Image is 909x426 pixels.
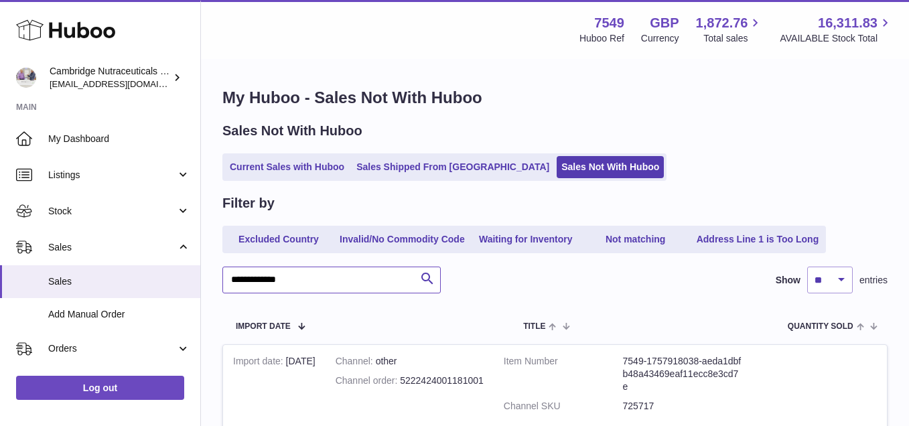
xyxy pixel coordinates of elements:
[236,322,291,331] span: Import date
[696,14,748,32] span: 1,872.76
[859,274,888,287] span: entries
[696,14,764,45] a: 1,872.76 Total sales
[336,374,484,387] div: 5222424001181001
[780,14,893,45] a: 16,311.83 AVAILABLE Stock Total
[650,14,679,32] strong: GBP
[50,65,170,90] div: Cambridge Nutraceuticals Ltd
[703,32,763,45] span: Total sales
[594,14,624,32] strong: 7549
[557,156,664,178] a: Sales Not With Huboo
[336,375,401,389] strong: Channel order
[16,68,36,88] img: qvc@camnutra.com
[48,241,176,254] span: Sales
[48,308,190,321] span: Add Manual Order
[818,14,878,32] span: 16,311.83
[48,342,176,355] span: Orders
[222,87,888,109] h1: My Huboo - Sales Not With Huboo
[225,156,349,178] a: Current Sales with Huboo
[692,228,824,251] a: Address Line 1 is Too Long
[504,355,623,393] dt: Item Number
[788,322,853,331] span: Quantity Sold
[579,32,624,45] div: Huboo Ref
[50,78,197,89] span: [EMAIL_ADDRESS][DOMAIN_NAME]
[48,275,190,288] span: Sales
[582,228,689,251] a: Not matching
[335,228,470,251] a: Invalid/No Commodity Code
[472,228,579,251] a: Waiting for Inventory
[504,400,623,413] dt: Channel SKU
[48,133,190,145] span: My Dashboard
[222,122,362,140] h2: Sales Not With Huboo
[776,274,800,287] label: Show
[336,355,484,368] div: other
[222,194,275,212] h2: Filter by
[623,400,742,413] dd: 725717
[233,356,286,370] strong: Import date
[225,228,332,251] a: Excluded Country
[523,322,545,331] span: Title
[780,32,893,45] span: AVAILABLE Stock Total
[48,169,176,182] span: Listings
[352,156,554,178] a: Sales Shipped From [GEOGRAPHIC_DATA]
[623,355,742,393] dd: 7549-1757918038-aeda1dbfb48a43469eaf11ecc8e3cd7e
[16,376,184,400] a: Log out
[641,32,679,45] div: Currency
[336,356,376,370] strong: Channel
[48,205,176,218] span: Stock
